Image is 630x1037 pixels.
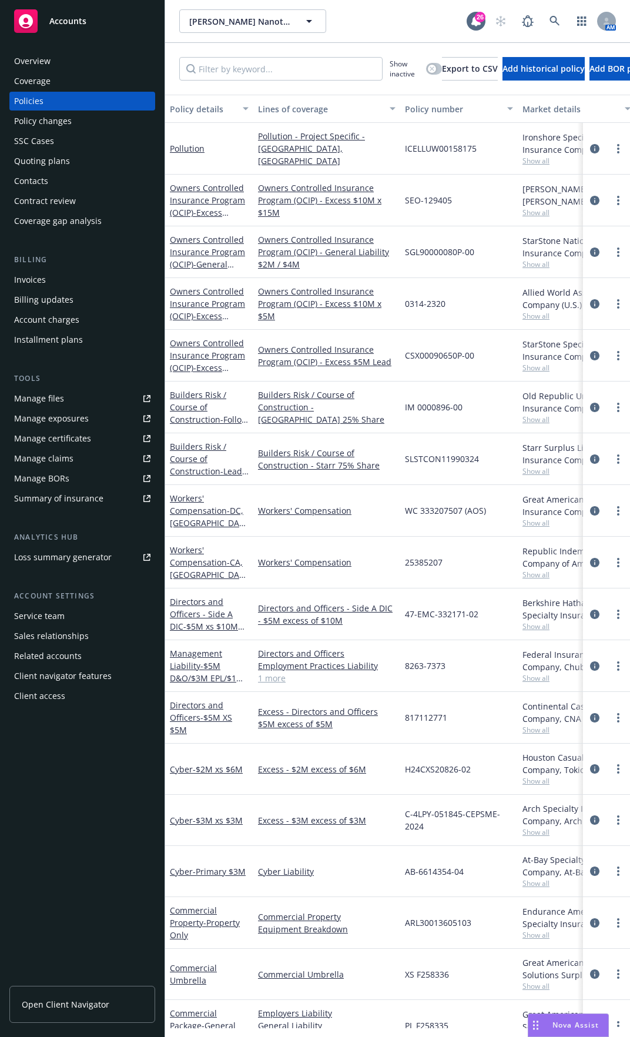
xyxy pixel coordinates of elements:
div: Manage exposures [14,409,89,428]
a: Directors and Officers [170,700,232,735]
a: circleInformation [588,556,602,570]
div: Policies [14,92,43,111]
span: XS F258336 [405,968,449,981]
a: circleInformation [588,245,602,259]
span: C-4LPY-051845-CEPSME-2024 [405,808,513,832]
a: Builders Risk / Course of Construction [170,389,248,462]
a: Coverage [9,72,155,91]
a: more [611,504,625,518]
a: circleInformation [588,967,602,981]
div: Sales relationships [14,627,89,645]
a: Report a Bug [516,9,539,33]
a: Service team [9,607,155,625]
span: PL F258335 [405,1019,448,1032]
a: Contacts [9,172,155,190]
a: Policy changes [9,112,155,131]
div: Coverage gap analysis [14,212,102,230]
div: Billing [9,254,155,266]
a: more [611,916,625,930]
a: more [611,813,625,827]
a: Quoting plans [9,152,155,170]
div: Service team [14,607,65,625]
a: Account charges [9,310,155,329]
a: more [611,1019,625,1033]
div: Tools [9,373,155,384]
a: more [611,556,625,570]
a: Builders Risk / Course of Construction [170,441,244,514]
a: Workers' Compensation [258,556,396,568]
a: Related accounts [9,647,155,665]
a: Equipment Breakdown [258,923,396,935]
span: - $5M D&O/$3M EPL/$1M FID [170,660,244,696]
a: more [611,711,625,725]
a: Owners Controlled Insurance Program (OCIP) [170,286,245,346]
a: Pollution [170,143,205,154]
div: 26 [475,12,485,22]
a: Overview [9,52,155,71]
span: 817112771 [405,711,447,724]
span: Accounts [49,16,86,26]
span: 0314-2320 [405,297,445,310]
span: WC 333207507 (AOS) [405,504,486,517]
div: Billing updates [14,290,73,309]
a: more [611,245,625,259]
a: circleInformation [588,142,602,156]
a: Employment Practices Liability [258,660,396,672]
span: H24CXS20826-02 [405,763,471,775]
div: Policy number [405,103,500,115]
a: Workers' Compensation [170,544,244,691]
span: AB-6614354-04 [405,865,464,878]
a: Manage certificates [9,429,155,448]
span: ICELLUW00158175 [405,142,477,155]
a: circleInformation [588,193,602,208]
span: ARL30013605103 [405,916,471,929]
a: Commercial Property [258,911,396,923]
a: Manage claims [9,449,155,468]
div: Quoting plans [14,152,70,170]
a: more [611,400,625,414]
a: Owners Controlled Insurance Program (OCIP) - Excess $10M x $5M [258,285,396,322]
input: Filter by keyword... [179,57,383,81]
a: Employers Liability [258,1007,396,1019]
a: Start snowing [489,9,512,33]
div: Installment plans [14,330,83,349]
a: Owners Controlled Insurance Program (OCIP) [170,234,245,282]
a: Loss summary generator [9,548,155,567]
a: more [611,967,625,981]
a: Installment plans [9,330,155,349]
a: circleInformation [588,916,602,930]
a: 1 more [258,672,396,684]
a: Excess - Directors and Officers $5M excess of $5M [258,705,396,730]
a: circleInformation [588,400,602,414]
a: Excess - $2M excess of $6M [258,763,396,775]
a: Switch app [570,9,594,33]
a: SSC Cases [9,132,155,150]
span: Manage exposures [9,409,155,428]
a: circleInformation [588,762,602,776]
a: circleInformation [588,607,602,621]
span: - Primary $3M [193,866,246,877]
a: Invoices [9,270,155,289]
a: Commercial Property [170,905,240,941]
button: [PERSON_NAME] Nanotechnologies, Inc. [179,9,326,33]
span: 8263-7373 [405,660,445,672]
a: Owners Controlled Insurance Program (OCIP) - Excess $5M Lead [258,343,396,368]
span: SGL90000080P-00 [405,246,474,258]
button: Add historical policy [502,57,585,81]
a: Cyber Liability [258,865,396,878]
a: Cyber [170,764,243,775]
div: Account settings [9,590,155,602]
div: Contract review [14,192,76,210]
a: circleInformation [588,452,602,466]
a: more [611,193,625,208]
a: more [611,452,625,466]
span: - Excess Liability $10M x $5M [170,310,231,346]
a: more [611,762,625,776]
div: Manage certificates [14,429,91,448]
span: - $3M xs $3M [193,815,243,826]
button: Policy number [400,95,518,123]
span: SLSTCON11990324 [405,453,479,465]
div: Invoices [14,270,46,289]
a: Cyber [170,866,246,877]
div: Policy changes [14,112,72,131]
